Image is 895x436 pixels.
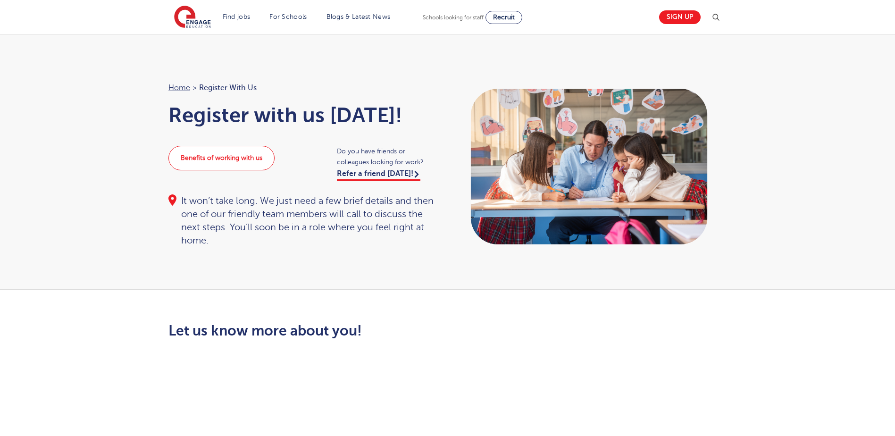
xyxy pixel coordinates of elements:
[174,6,211,29] img: Engage Education
[168,146,275,170] a: Benefits of working with us
[168,323,536,339] h2: Let us know more about you!
[168,82,438,94] nav: breadcrumb
[168,194,438,247] div: It won’t take long. We just need a few brief details and then one of our friendly team members wi...
[223,13,251,20] a: Find jobs
[269,13,307,20] a: For Schools
[168,84,190,92] a: Home
[485,11,522,24] a: Recruit
[326,13,391,20] a: Blogs & Latest News
[168,103,438,127] h1: Register with us [DATE]!
[337,169,420,181] a: Refer a friend [DATE]!
[493,14,515,21] span: Recruit
[192,84,197,92] span: >
[423,14,484,21] span: Schools looking for staff
[199,82,257,94] span: Register with us
[659,10,701,24] a: Sign up
[337,146,438,168] span: Do you have friends or colleagues looking for work?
